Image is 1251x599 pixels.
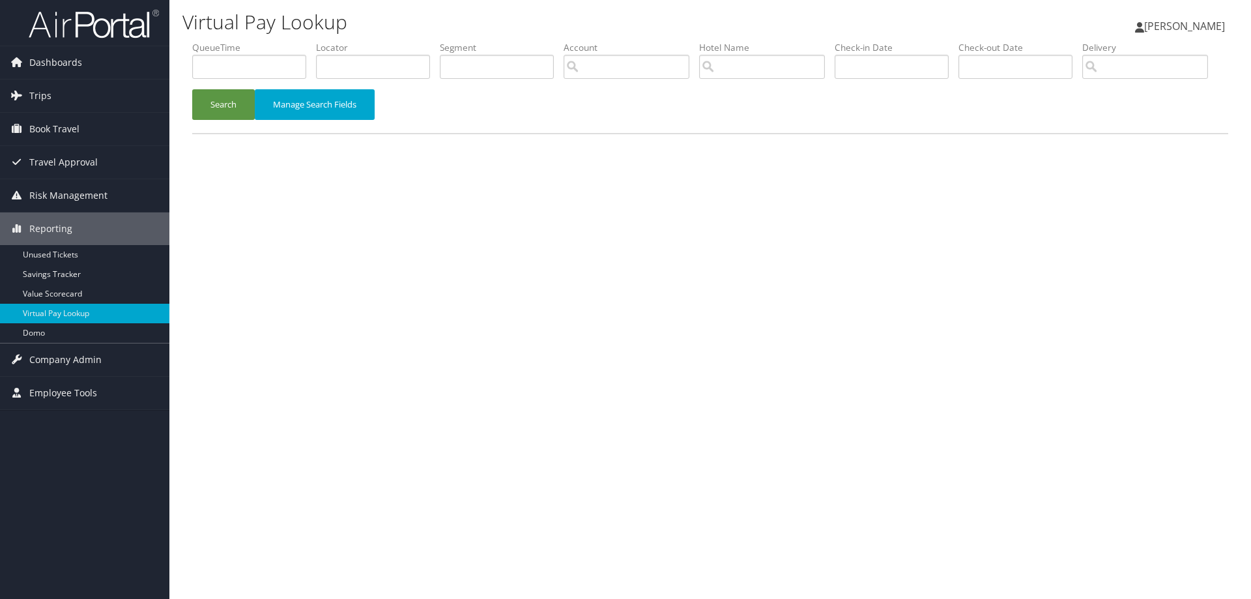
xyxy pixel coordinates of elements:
span: Travel Approval [29,146,98,179]
span: Trips [29,80,51,112]
span: Reporting [29,212,72,245]
button: Manage Search Fields [255,89,375,120]
label: Locator [316,41,440,54]
span: [PERSON_NAME] [1144,19,1225,33]
span: Risk Management [29,179,108,212]
span: Employee Tools [29,377,97,409]
label: Hotel Name [699,41,835,54]
label: QueueTime [192,41,316,54]
label: Check-in Date [835,41,958,54]
button: Search [192,89,255,120]
label: Delivery [1082,41,1218,54]
label: Check-out Date [958,41,1082,54]
span: Company Admin [29,343,102,376]
label: Segment [440,41,564,54]
span: Dashboards [29,46,82,79]
h1: Virtual Pay Lookup [182,8,886,36]
label: Account [564,41,699,54]
a: [PERSON_NAME] [1135,7,1238,46]
img: airportal-logo.png [29,8,159,39]
span: Book Travel [29,113,79,145]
